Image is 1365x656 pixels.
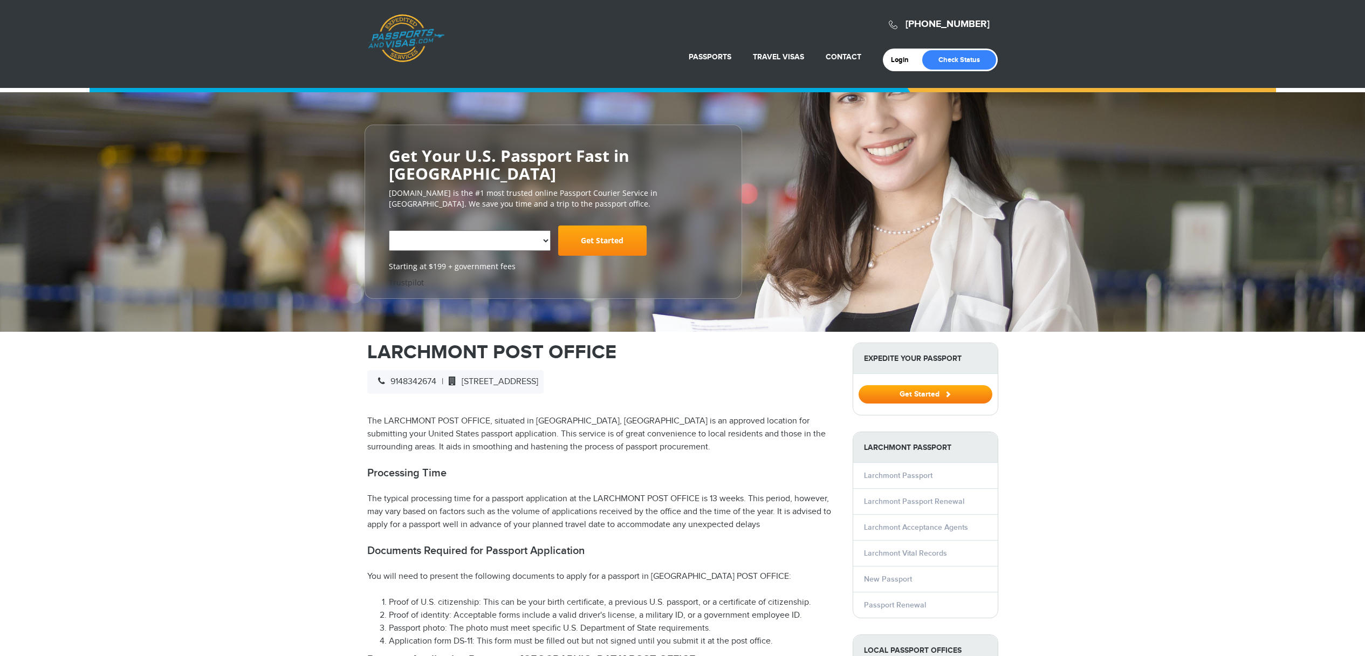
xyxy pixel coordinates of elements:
button: Get Started [859,385,992,404]
div: | [367,370,544,394]
a: Passports & [DOMAIN_NAME] [368,14,444,63]
a: Passport Renewal [864,600,926,610]
li: Application form DS-11: This form must be filled out but not signed until you submit it at the po... [389,635,836,648]
a: Get Started [859,389,992,398]
a: New Passport [864,575,912,584]
span: Starting at $199 + government fees [389,261,718,272]
p: [DOMAIN_NAME] is the #1 most trusted online Passport Courier Service in [GEOGRAPHIC_DATA]. We sav... [389,188,718,209]
a: Check Status [922,50,996,70]
h2: Documents Required for Passport Application [367,544,836,557]
strong: Larchmont Passport [853,432,998,463]
a: Contact [826,52,861,61]
p: You will need to present the following documents to apply for a passport in [GEOGRAPHIC_DATA] POS... [367,570,836,583]
strong: Expedite Your Passport [853,343,998,374]
a: Trustpilot [389,277,424,288]
p: The LARCHMONT POST OFFICE, situated in [GEOGRAPHIC_DATA], [GEOGRAPHIC_DATA] is an approved locati... [367,415,836,454]
h2: Get Your U.S. Passport Fast in [GEOGRAPHIC_DATA] [389,147,718,182]
li: Proof of U.S. citizenship: This can be your birth certificate, a previous U.S. passport, or a cer... [389,596,836,609]
a: Travel Visas [753,52,804,61]
h1: LARCHMONT POST OFFICE [367,343,836,362]
a: Larchmont Passport [864,471,932,480]
a: Larchmont Passport Renewal [864,497,964,506]
li: Proof of identity: Acceptable forms include a valid driver's license, a military ID, or a governm... [389,609,836,622]
a: [PHONE_NUMBER] [906,18,990,30]
h2: Processing Time [367,467,836,480]
span: [STREET_ADDRESS] [443,377,538,387]
p: The typical processing time for a passport application at the LARCHMONT POST OFFICE is 13 weeks. ... [367,493,836,531]
a: Larchmont Acceptance Agents [864,523,968,532]
span: 9148342674 [373,377,436,387]
a: Passports [689,52,731,61]
a: Login [891,56,916,64]
li: Passport photo: The photo must meet specific U.S. Department of State requirements. [389,622,836,635]
a: Get Started [558,225,647,256]
a: Larchmont Vital Records [864,549,947,558]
